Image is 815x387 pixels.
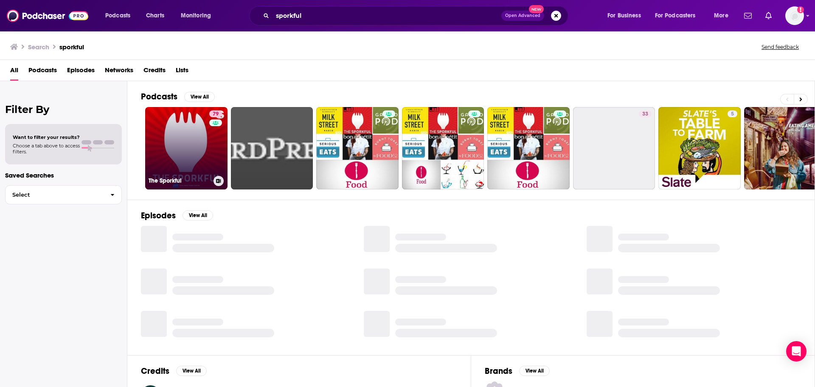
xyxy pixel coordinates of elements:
[5,171,122,179] p: Saved Searches
[759,43,801,51] button: Send feedback
[741,8,755,23] a: Show notifications dropdown
[145,107,228,189] a: 79The Sporkful
[485,366,512,376] h2: Brands
[28,43,49,51] h3: Search
[785,6,804,25] button: Show profile menu
[519,366,550,376] button: View All
[573,107,655,189] a: 33
[5,185,122,204] button: Select
[762,8,775,23] a: Show notifications dropdown
[67,63,95,81] a: Episodes
[649,9,708,23] button: open menu
[728,110,737,117] a: 5
[7,8,88,24] img: Podchaser - Follow, Share and Rate Podcasts
[141,91,215,102] a: PodcastsView All
[501,11,544,21] button: Open AdvancedNew
[184,92,215,102] button: View All
[529,5,544,13] span: New
[28,63,57,81] a: Podcasts
[141,91,177,102] h2: Podcasts
[785,6,804,25] span: Logged in as Maria.Tullin
[273,9,501,23] input: Search podcasts, credits, & more...
[175,9,222,23] button: open menu
[658,107,741,189] a: 5
[731,110,734,119] span: 5
[176,366,207,376] button: View All
[786,341,807,362] div: Open Intercom Messenger
[149,177,210,184] h3: The Sporkful
[141,366,169,376] h2: Credits
[642,110,648,119] span: 33
[708,9,739,23] button: open menu
[141,210,213,221] a: EpisodesView All
[505,14,540,18] span: Open Advanced
[143,63,166,81] a: Credits
[10,63,18,81] a: All
[146,10,164,22] span: Charts
[141,366,207,376] a: CreditsView All
[209,110,222,117] a: 79
[785,6,804,25] img: User Profile
[105,63,133,81] a: Networks
[213,110,219,119] span: 79
[607,10,641,22] span: For Business
[6,192,104,198] span: Select
[141,210,176,221] h2: Episodes
[797,6,804,13] svg: Add a profile image
[99,9,141,23] button: open menu
[13,134,80,140] span: Want to filter your results?
[639,110,652,117] a: 33
[141,9,169,23] a: Charts
[257,6,576,25] div: Search podcasts, credits, & more...
[655,10,696,22] span: For Podcasters
[183,210,213,220] button: View All
[5,103,122,116] h2: Filter By
[105,10,130,22] span: Podcasts
[59,43,84,51] h3: sporkful
[714,10,728,22] span: More
[181,10,211,22] span: Monitoring
[601,9,652,23] button: open menu
[176,63,188,81] a: Lists
[13,143,80,155] span: Choose a tab above to access filters.
[485,366,550,376] a: BrandsView All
